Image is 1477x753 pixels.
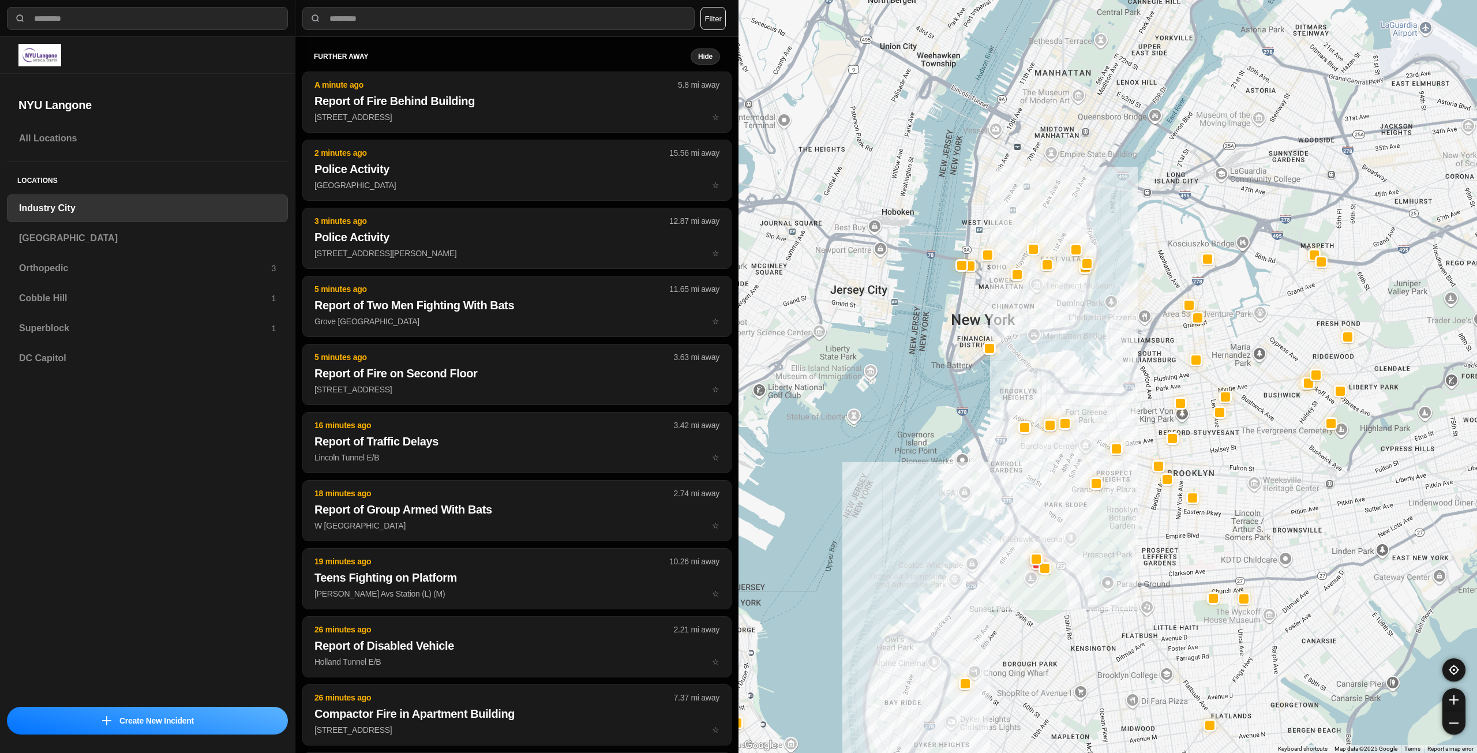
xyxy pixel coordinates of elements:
[712,181,719,190] span: star
[314,351,674,363] p: 5 minutes ago
[314,724,719,736] p: [STREET_ADDRESS]
[314,316,719,327] p: Grove [GEOGRAPHIC_DATA]
[1449,718,1459,728] img: zoom-out
[7,254,288,282] a: Orthopedic3
[119,715,194,726] p: Create New Incident
[741,738,779,753] img: Google
[741,738,779,753] a: Open this area in Google Maps (opens a new window)
[669,147,719,159] p: 15.56 mi away
[302,452,732,462] a: 16 minutes ago3.42 mi awayReport of Traffic DelaysLincoln Tunnel E/Bstar
[1334,745,1397,752] span: Map data ©2025 Google
[669,283,719,295] p: 11.65 mi away
[302,684,732,745] button: 26 minutes ago7.37 mi awayCompactor Fire in Apartment Building[STREET_ADDRESS]star
[1278,745,1328,753] button: Keyboard shortcuts
[314,215,669,227] p: 3 minutes ago
[314,365,719,381] h2: Report of Fire on Second Floor
[314,656,719,668] p: Holland Tunnel E/B
[314,147,669,159] p: 2 minutes ago
[302,412,732,473] button: 16 minutes ago3.42 mi awayReport of Traffic DelaysLincoln Tunnel E/Bstar
[302,180,732,190] a: 2 minutes ago15.56 mi awayPolice Activity[GEOGRAPHIC_DATA]star
[102,716,111,725] img: icon
[302,112,732,122] a: A minute ago5.8 mi awayReport of Fire Behind Building[STREET_ADDRESS]star
[314,179,719,191] p: [GEOGRAPHIC_DATA]
[302,589,732,598] a: 19 minutes ago10.26 mi awayTeens Fighting on Platform[PERSON_NAME] Avs Station (L) (M)star
[302,384,732,394] a: 5 minutes ago3.63 mi awayReport of Fire on Second Floor[STREET_ADDRESS]star
[674,624,719,635] p: 2.21 mi away
[314,161,719,177] h2: Police Activity
[310,13,321,24] img: search
[7,314,288,342] a: Superblock1
[698,52,713,61] small: Hide
[19,261,271,275] h3: Orthopedic
[7,125,288,152] a: All Locations
[314,452,719,463] p: Lincoln Tunnel E/B
[19,201,276,215] h3: Industry City
[314,248,719,259] p: [STREET_ADDRESS][PERSON_NAME]
[712,113,719,122] span: star
[314,692,674,703] p: 26 minutes ago
[674,351,719,363] p: 3.63 mi away
[7,162,288,194] h5: Locations
[19,321,271,335] h3: Superblock
[14,13,26,24] img: search
[712,453,719,462] span: star
[302,72,732,133] button: A minute ago5.8 mi awayReport of Fire Behind Building[STREET_ADDRESS]star
[19,291,271,305] h3: Cobble Hill
[700,7,726,30] button: Filter
[314,79,678,91] p: A minute ago
[1449,665,1459,675] img: recenter
[712,657,719,666] span: star
[314,520,719,531] p: W [GEOGRAPHIC_DATA]
[314,488,674,499] p: 18 minutes ago
[7,344,288,372] a: DC Capitol
[1442,688,1465,711] button: zoom-in
[302,480,732,541] button: 18 minutes ago2.74 mi awayReport of Group Armed With BatsW [GEOGRAPHIC_DATA]star
[302,248,732,258] a: 3 minutes ago12.87 mi awayPolice Activity[STREET_ADDRESS][PERSON_NAME]star
[302,140,732,201] button: 2 minutes ago15.56 mi awayPolice Activity[GEOGRAPHIC_DATA]star
[314,433,719,449] h2: Report of Traffic Delays
[19,231,276,245] h3: [GEOGRAPHIC_DATA]
[674,488,719,499] p: 2.74 mi away
[314,556,669,567] p: 19 minutes ago
[314,588,719,600] p: [PERSON_NAME] Avs Station (L) (M)
[302,520,732,530] a: 18 minutes ago2.74 mi awayReport of Group Armed With BatsW [GEOGRAPHIC_DATA]star
[19,351,276,365] h3: DC Capitol
[314,501,719,518] h2: Report of Group Armed With Bats
[314,297,719,313] h2: Report of Two Men Fighting With Bats
[271,323,276,334] p: 1
[712,589,719,598] span: star
[18,97,276,113] h2: NYU Langone
[314,384,719,395] p: [STREET_ADDRESS]
[1442,658,1465,681] button: recenter
[302,344,732,405] button: 5 minutes ago3.63 mi awayReport of Fire on Second Floor[STREET_ADDRESS]star
[7,284,288,312] a: Cobble Hill1
[1427,745,1474,752] a: Report a map error
[7,224,288,252] a: [GEOGRAPHIC_DATA]
[314,624,674,635] p: 26 minutes ago
[302,616,732,677] button: 26 minutes ago2.21 mi awayReport of Disabled VehicleHolland Tunnel E/Bstar
[314,283,669,295] p: 5 minutes ago
[314,706,719,722] h2: Compactor Fire in Apartment Building
[669,215,719,227] p: 12.87 mi away
[19,132,276,145] h3: All Locations
[1404,745,1420,752] a: Terms (opens in new tab)
[1449,695,1459,705] img: zoom-in
[7,707,288,735] button: iconCreate New Incident
[669,556,719,567] p: 10.26 mi away
[314,111,719,123] p: [STREET_ADDRESS]
[712,385,719,394] span: star
[314,570,719,586] h2: Teens Fighting on Platform
[302,208,732,269] button: 3 minutes ago12.87 mi awayPolice Activity[STREET_ADDRESS][PERSON_NAME]star
[302,316,732,326] a: 5 minutes ago11.65 mi awayReport of Two Men Fighting With BatsGrove [GEOGRAPHIC_DATA]star
[302,548,732,609] button: 19 minutes ago10.26 mi awayTeens Fighting on Platform[PERSON_NAME] Avs Station (L) (M)star
[1442,711,1465,735] button: zoom-out
[314,229,719,245] h2: Police Activity
[314,638,719,654] h2: Report of Disabled Vehicle
[7,194,288,222] a: Industry City
[314,419,674,431] p: 16 minutes ago
[712,725,719,735] span: star
[314,93,719,109] h2: Report of Fire Behind Building
[712,317,719,326] span: star
[302,276,732,337] button: 5 minutes ago11.65 mi awayReport of Two Men Fighting With BatsGrove [GEOGRAPHIC_DATA]star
